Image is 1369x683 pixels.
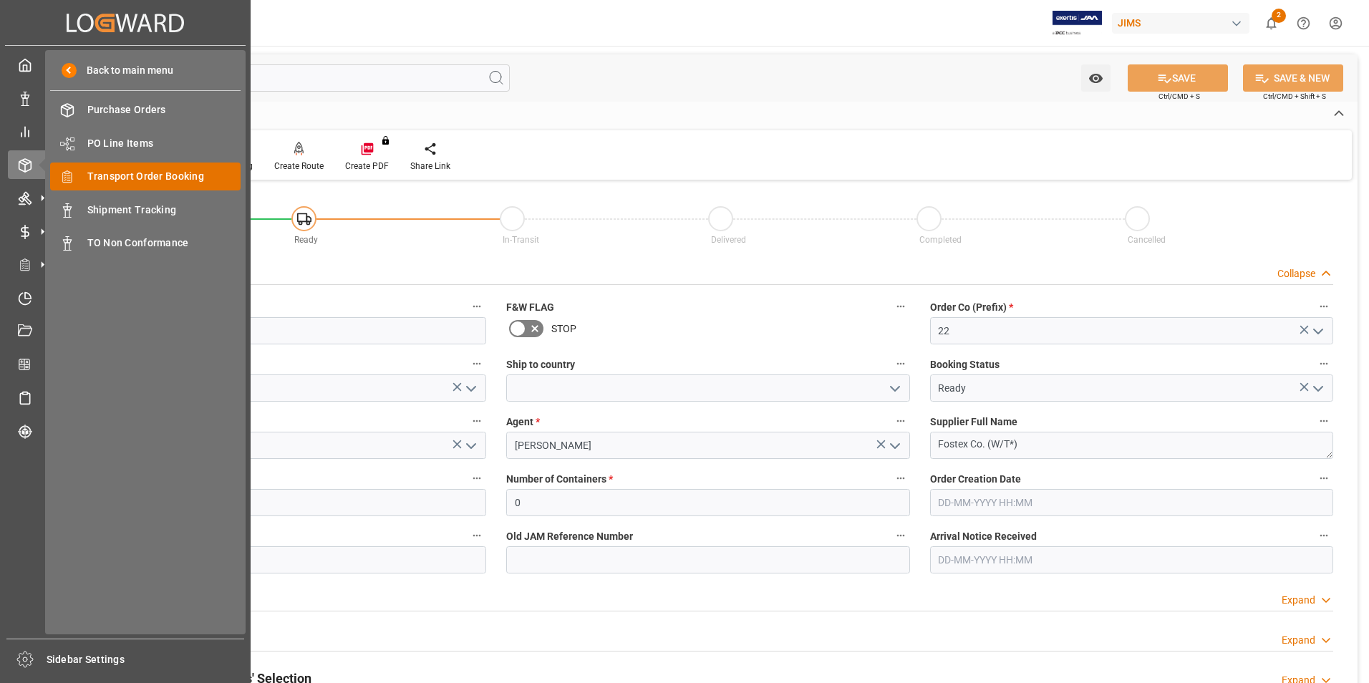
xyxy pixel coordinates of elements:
[1128,64,1228,92] button: SAVE
[294,235,318,245] span: Ready
[503,235,539,245] span: In-Transit
[506,357,575,372] span: Ship to country
[460,377,481,399] button: open menu
[87,169,241,184] span: Transport Order Booking
[891,412,910,430] button: Agent *
[8,317,243,345] a: Document Management
[460,435,481,457] button: open menu
[468,354,486,373] button: Country of Origin (Suffix) *
[8,417,243,445] a: Tracking Shipment
[87,203,241,218] span: Shipment Tracking
[1315,526,1333,545] button: Arrival Notice Received
[1272,9,1286,23] span: 2
[1263,91,1326,102] span: Ctrl/CMD + Shift + S
[87,102,241,117] span: Purchase Orders
[1243,64,1343,92] button: SAVE & NEW
[1315,354,1333,373] button: Booking Status
[1306,320,1327,342] button: open menu
[891,297,910,316] button: F&W FLAG
[1112,13,1249,34] div: JIMS
[891,354,910,373] button: Ship to country
[930,472,1021,487] span: Order Creation Date
[468,412,486,430] button: Shipment type *
[919,235,962,245] span: Completed
[711,235,746,245] span: Delivered
[1277,266,1315,281] div: Collapse
[83,374,486,402] input: Type to search/select
[506,472,613,487] span: Number of Containers
[83,546,486,573] input: DD-MM-YYYY
[77,63,173,78] span: Back to main menu
[50,229,241,257] a: TO Non Conformance
[468,297,486,316] button: JAM Reference Number
[8,284,243,311] a: Timeslot Management V2
[506,529,633,544] span: Old JAM Reference Number
[1112,9,1255,37] button: JIMS
[468,469,486,488] button: Supplier Number
[274,160,324,173] div: Create Route
[506,415,540,430] span: Agent
[8,84,243,112] a: Data Management
[8,117,243,145] a: My Reports
[50,195,241,223] a: Shipment Tracking
[1282,633,1315,648] div: Expand
[930,415,1017,430] span: Supplier Full Name
[468,526,486,545] button: Ready Date *
[1053,11,1102,36] img: Exertis%20JAM%20-%20Email%20Logo.jpg_1722504956.jpg
[47,652,245,667] span: Sidebar Settings
[1315,412,1333,430] button: Supplier Full Name
[506,300,554,315] span: F&W FLAG
[551,321,576,336] span: STOP
[1315,469,1333,488] button: Order Creation Date
[1306,377,1327,399] button: open menu
[66,64,510,92] input: Search Fields
[8,350,243,378] a: CO2 Calculator
[930,300,1013,315] span: Order Co (Prefix)
[891,469,910,488] button: Number of Containers *
[883,435,904,457] button: open menu
[1255,7,1287,39] button: show 2 new notifications
[1315,297,1333,316] button: Order Co (Prefix) *
[1287,7,1320,39] button: Help Center
[50,163,241,190] a: Transport Order Booking
[883,377,904,399] button: open menu
[930,529,1037,544] span: Arrival Notice Received
[50,129,241,157] a: PO Line Items
[1282,593,1315,608] div: Expand
[87,136,241,151] span: PO Line Items
[8,51,243,79] a: My Cockpit
[410,160,450,173] div: Share Link
[50,96,241,124] a: Purchase Orders
[1158,91,1200,102] span: Ctrl/CMD + S
[930,357,1000,372] span: Booking Status
[87,236,241,251] span: TO Non Conformance
[930,546,1333,573] input: DD-MM-YYYY HH:MM
[1081,64,1111,92] button: open menu
[930,432,1333,459] textarea: Fostex Co. (W/T*)
[930,489,1333,516] input: DD-MM-YYYY HH:MM
[8,384,243,412] a: Sailing Schedules
[1128,235,1166,245] span: Cancelled
[891,526,910,545] button: Old JAM Reference Number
